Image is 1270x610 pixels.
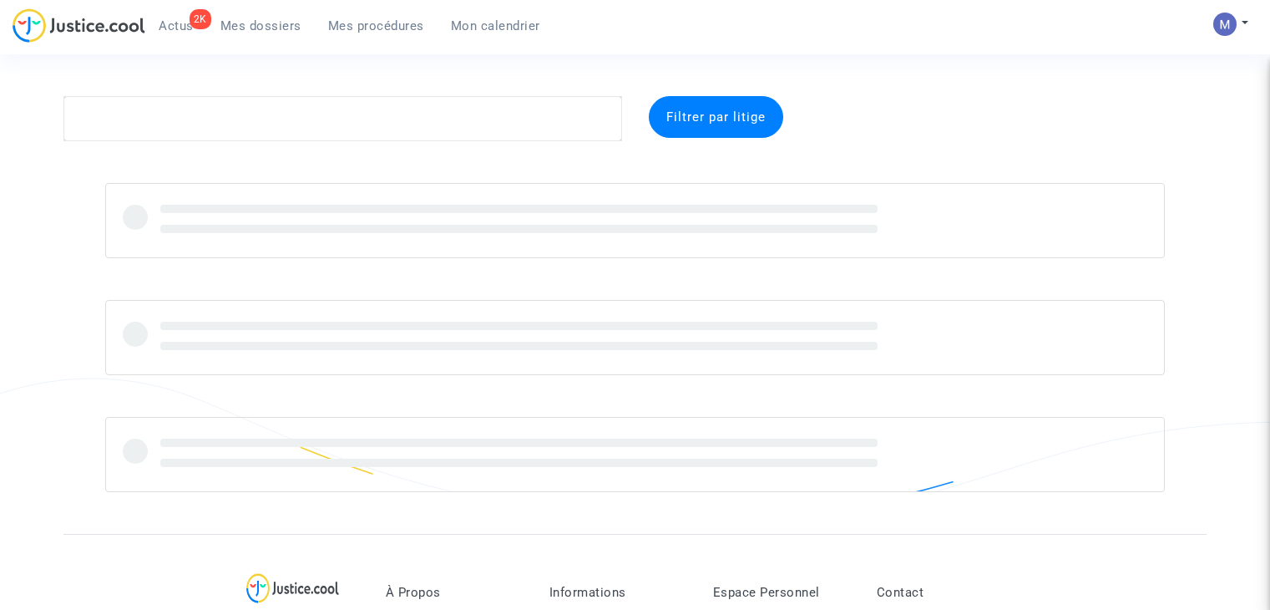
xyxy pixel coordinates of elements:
[315,13,438,38] a: Mes procédures
[451,18,540,33] span: Mon calendrier
[713,585,852,600] p: Espace Personnel
[666,109,766,125] span: Filtrer par litige
[207,13,315,38] a: Mes dossiers
[13,8,145,43] img: jc-logo.svg
[386,585,524,600] p: À Propos
[877,585,1015,600] p: Contact
[1213,13,1237,36] img: AAcHTtesyyZjLYJxzrkRG5BOJsapQ6nO-85ChvdZAQ62n80C=s96-c
[159,18,194,33] span: Actus
[328,18,424,33] span: Mes procédures
[246,573,339,603] img: logo-lg.svg
[220,18,301,33] span: Mes dossiers
[438,13,554,38] a: Mon calendrier
[549,585,688,600] p: Informations
[145,13,207,38] a: 2KActus
[190,9,211,29] div: 2K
